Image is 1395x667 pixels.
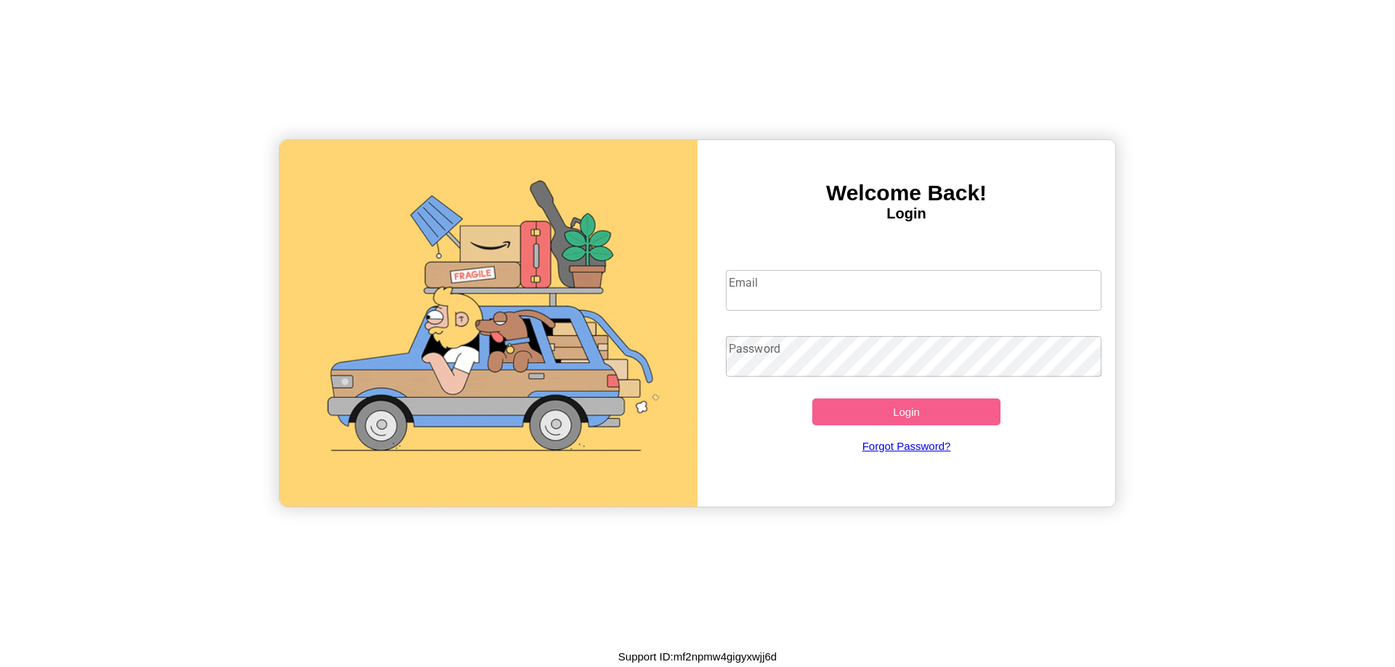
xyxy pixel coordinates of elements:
button: Login [812,398,1000,425]
img: gif [280,140,697,507]
h3: Welcome Back! [697,181,1115,205]
h4: Login [697,205,1115,222]
a: Forgot Password? [719,425,1095,467]
p: Support ID: mf2npmw4gigyxwjj6d [618,647,777,666]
